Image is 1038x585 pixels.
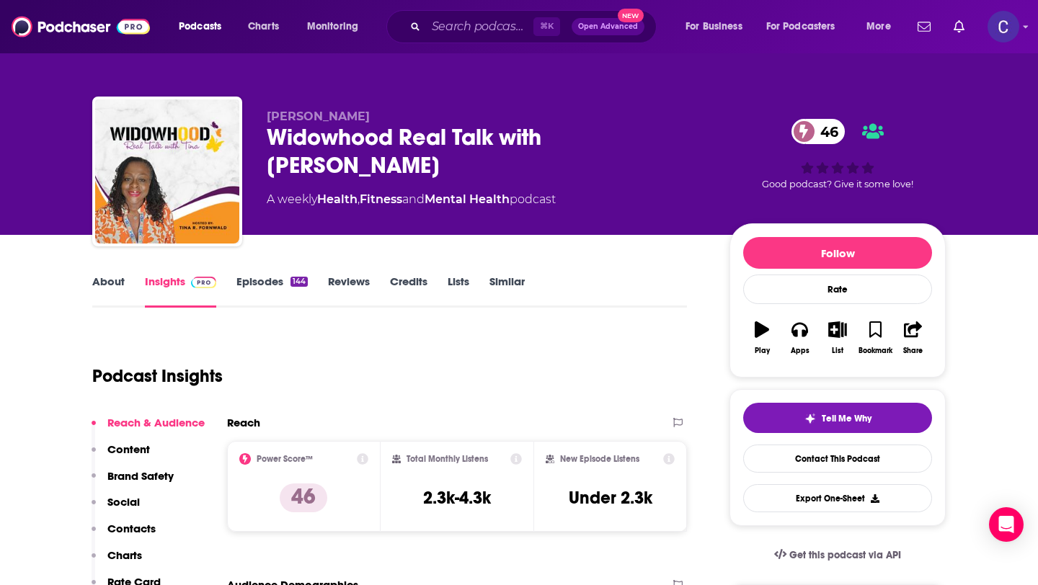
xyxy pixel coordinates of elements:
[390,274,427,308] a: Credits
[988,11,1019,43] img: User Profile
[569,487,652,509] h3: Under 2.3k
[407,454,488,464] h2: Total Monthly Listens
[791,347,809,355] div: Apps
[92,274,125,308] a: About
[791,119,846,144] a: 46
[92,522,156,548] button: Contacts
[12,13,150,40] img: Podchaser - Follow, Share and Rate Podcasts
[781,312,818,364] button: Apps
[729,110,946,199] div: 46Good podcast? Give it some love!
[169,15,240,38] button: open menu
[755,347,770,355] div: Play
[989,507,1024,542] div: Open Intercom Messenger
[402,192,425,206] span: and
[92,442,150,469] button: Content
[948,14,970,39] a: Show notifications dropdown
[107,442,150,456] p: Content
[239,15,288,38] a: Charts
[675,15,760,38] button: open menu
[425,192,510,206] a: Mental Health
[856,15,909,38] button: open menu
[257,454,313,464] h2: Power Score™
[859,347,892,355] div: Bookmark
[92,416,205,442] button: Reach & Audience
[789,549,901,561] span: Get this podcast via API
[489,274,525,308] a: Similar
[806,119,846,144] span: 46
[307,17,358,37] span: Monitoring
[227,416,260,429] h2: Reach
[328,274,370,308] a: Reviews
[267,110,370,123] span: [PERSON_NAME]
[988,11,1019,43] button: Show profile menu
[92,495,140,522] button: Social
[92,548,142,575] button: Charts
[107,495,140,509] p: Social
[290,277,308,287] div: 144
[317,192,358,206] a: Health
[743,484,932,512] button: Export One-Sheet
[832,347,843,355] div: List
[743,274,932,304] div: Rate
[267,191,556,208] div: A weekly podcast
[426,15,533,38] input: Search podcasts, credits, & more...
[179,17,221,37] span: Podcasts
[297,15,377,38] button: open menu
[819,312,856,364] button: List
[903,347,923,355] div: Share
[762,179,913,189] span: Good podcast? Give it some love!
[92,365,223,387] h1: Podcast Insights
[743,237,932,269] button: Follow
[686,17,742,37] span: For Business
[358,192,360,206] span: ,
[280,483,327,512] p: 46
[423,487,491,509] h3: 2.3k-4.3k
[618,9,644,22] span: New
[578,23,638,30] span: Open Advanced
[448,274,469,308] a: Lists
[895,312,932,364] button: Share
[95,99,239,244] img: Widowhood Real Talk with Tina
[743,445,932,473] a: Contact This Podcast
[107,548,142,562] p: Charts
[743,312,781,364] button: Play
[360,192,402,206] a: Fitness
[107,522,156,535] p: Contacts
[107,416,205,429] p: Reach & Audience
[236,274,308,308] a: Episodes144
[248,17,279,37] span: Charts
[988,11,1019,43] span: Logged in as publicityxxtina
[766,17,835,37] span: For Podcasters
[92,469,174,496] button: Brand Safety
[743,403,932,433] button: tell me why sparkleTell Me Why
[191,277,216,288] img: Podchaser Pro
[560,454,639,464] h2: New Episode Listens
[763,537,913,573] a: Get this podcast via API
[822,413,871,424] span: Tell Me Why
[145,274,216,308] a: InsightsPodchaser Pro
[912,14,936,39] a: Show notifications dropdown
[400,10,670,43] div: Search podcasts, credits, & more...
[804,413,816,424] img: tell me why sparkle
[572,18,644,35] button: Open AdvancedNew
[533,17,560,36] span: ⌘ K
[107,469,174,483] p: Brand Safety
[856,312,894,364] button: Bookmark
[757,15,856,38] button: open menu
[866,17,891,37] span: More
